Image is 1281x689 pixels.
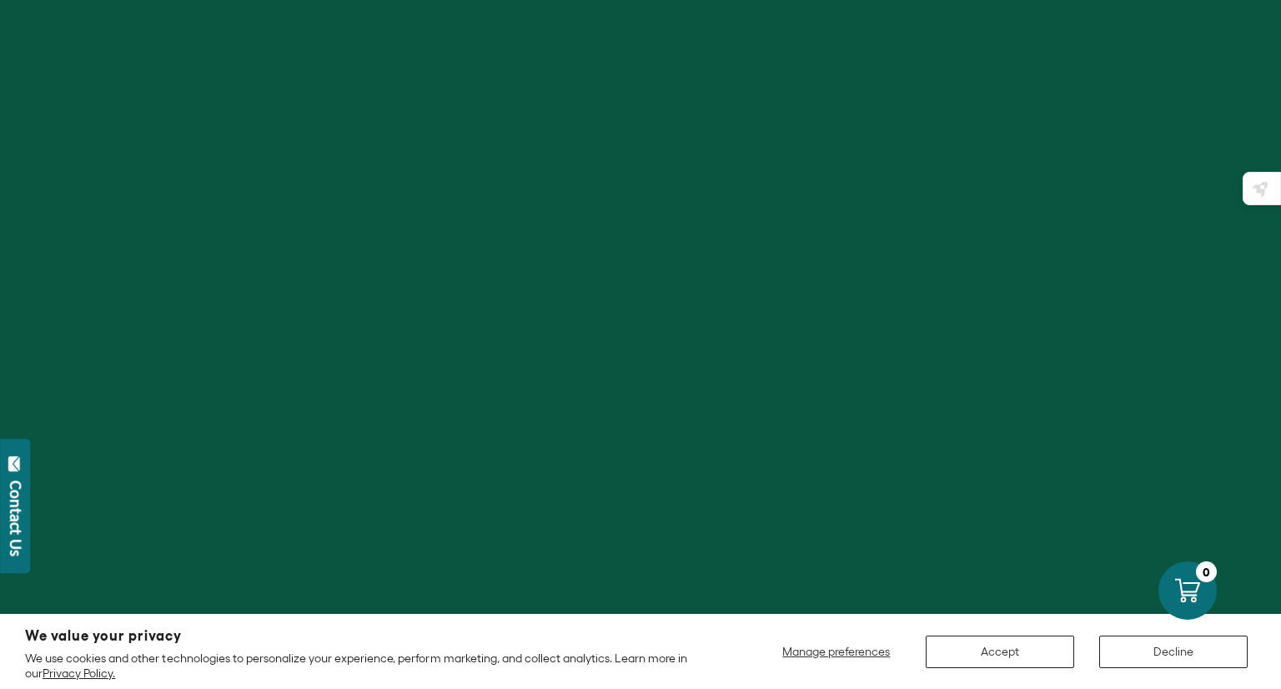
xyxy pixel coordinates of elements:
[782,645,890,658] span: Manage preferences
[1196,561,1217,582] div: 0
[25,629,711,643] h2: We value your privacy
[926,636,1074,668] button: Accept
[8,480,24,556] div: Contact Us
[772,636,901,668] button: Manage preferences
[1099,636,1248,668] button: Decline
[43,666,115,680] a: Privacy Policy.
[25,651,711,681] p: We use cookies and other technologies to personalize your experience, perform marketing, and coll...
